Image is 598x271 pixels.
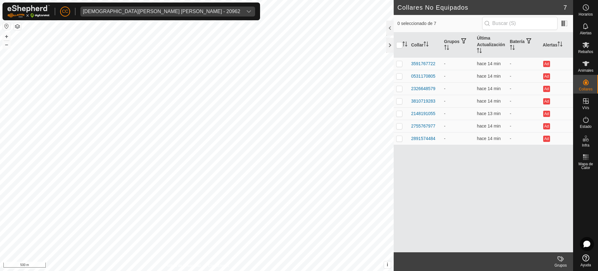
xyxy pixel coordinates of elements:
button: – [3,41,10,48]
button: Restablecer Mapa [3,22,10,30]
button: Ad [543,111,550,117]
button: Capas del Mapa [14,23,21,30]
div: Grupos [548,263,573,268]
p-sorticon: Activar para ordenar [444,46,449,51]
td: - [507,82,540,95]
button: Ad [543,86,550,92]
span: Mapa de Calor [575,162,596,170]
img: Logo Gallagher [7,5,50,18]
a: Contáctenos [208,263,229,269]
td: - [507,57,540,70]
td: - [442,70,475,82]
div: 2755767977 [411,123,435,129]
div: dropdown trigger [243,7,255,17]
span: Rebaños [578,50,593,54]
span: Horarios [579,12,593,16]
span: 19 ago 2025, 12:31 [477,123,501,128]
button: Ad [543,73,550,80]
span: Ayuda [581,263,591,267]
th: Collar [409,32,442,58]
a: Política de Privacidad [165,263,201,269]
p-sorticon: Activar para ordenar [424,42,429,47]
span: 19 ago 2025, 12:31 [477,136,501,141]
button: Ad [543,98,550,104]
th: Última Actualización [474,32,507,58]
th: Batería [507,32,540,58]
td: - [507,95,540,107]
span: 19 ago 2025, 12:31 [477,86,501,91]
th: Grupos [442,32,475,58]
button: Ad [543,61,550,67]
span: Jesus Vicente Iglesias Casas - 20962 [80,7,243,17]
div: 2891574484 [411,135,435,142]
td: - [442,107,475,120]
span: Animales [578,69,593,72]
p-sorticon: Activar para ordenar [477,49,482,54]
span: 0 seleccionado de 7 [397,20,482,27]
button: i [384,261,391,268]
span: Infra [582,143,589,147]
button: Ad [543,123,550,129]
p-sorticon: Activar para ordenar [510,46,515,51]
td: - [442,120,475,132]
span: CC [62,8,68,15]
div: 3591767722 [411,60,435,67]
td: - [442,82,475,95]
span: 19 ago 2025, 12:31 [477,111,501,116]
span: Collares [579,87,592,91]
td: - [442,95,475,107]
td: - [507,70,540,82]
span: Estado [580,125,591,128]
span: i [387,262,388,267]
th: Alertas [540,32,573,58]
td: - [507,107,540,120]
td: - [507,132,540,145]
span: 19 ago 2025, 12:31 [477,99,501,104]
span: 7 [563,3,567,12]
input: Buscar (S) [482,17,558,30]
button: + [3,33,10,40]
td: - [507,120,540,132]
div: 2148191055 [411,110,435,117]
td: - [442,132,475,145]
span: 19 ago 2025, 12:31 [477,61,501,66]
p-sorticon: Activar para ordenar [558,42,562,47]
div: [DEMOGRAPHIC_DATA][PERSON_NAME] [PERSON_NAME] - 20962 [83,9,240,14]
span: 19 ago 2025, 12:31 [477,74,501,79]
a: Ayuda [573,252,598,269]
span: VVs [582,106,589,110]
button: Ad [543,136,550,142]
div: 3810719283 [411,98,435,104]
div: 0531170805 [411,73,435,80]
div: 2326648579 [411,85,435,92]
span: Alertas [580,31,591,35]
td: - [442,57,475,70]
h2: Collares No Equipados [397,4,563,11]
p-sorticon: Activar para ordenar [402,42,407,47]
